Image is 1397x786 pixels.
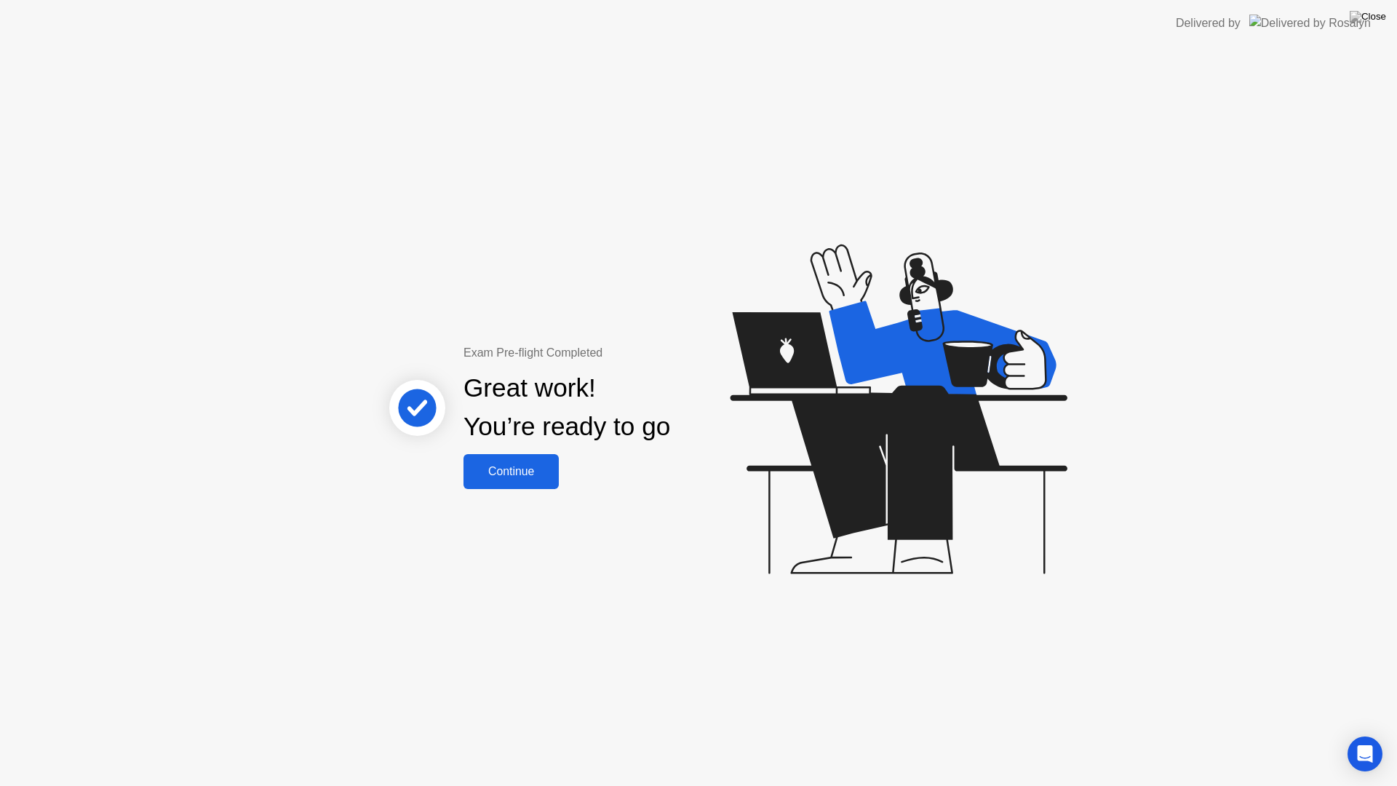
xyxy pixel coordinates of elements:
img: Close [1350,11,1386,23]
button: Continue [463,454,559,489]
div: Great work! You’re ready to go [463,369,670,446]
div: Continue [468,465,554,478]
div: Open Intercom Messenger [1348,737,1382,771]
div: Delivered by [1176,15,1241,32]
img: Delivered by Rosalyn [1249,15,1371,31]
div: Exam Pre-flight Completed [463,344,764,362]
